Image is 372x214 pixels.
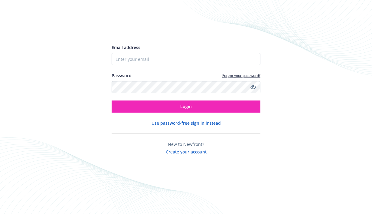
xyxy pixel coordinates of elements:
[112,44,140,50] span: Email address
[112,72,132,79] label: Password
[152,120,221,126] button: Use password-free sign in instead
[112,53,260,65] input: Enter your email
[180,104,192,109] span: Login
[168,141,204,147] span: New to Newfront?
[222,73,260,78] a: Forgot your password?
[112,81,260,93] input: Enter your password
[112,22,169,33] img: Newfront logo
[166,147,207,155] button: Create your account
[112,100,260,113] button: Login
[250,84,257,91] a: Show password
